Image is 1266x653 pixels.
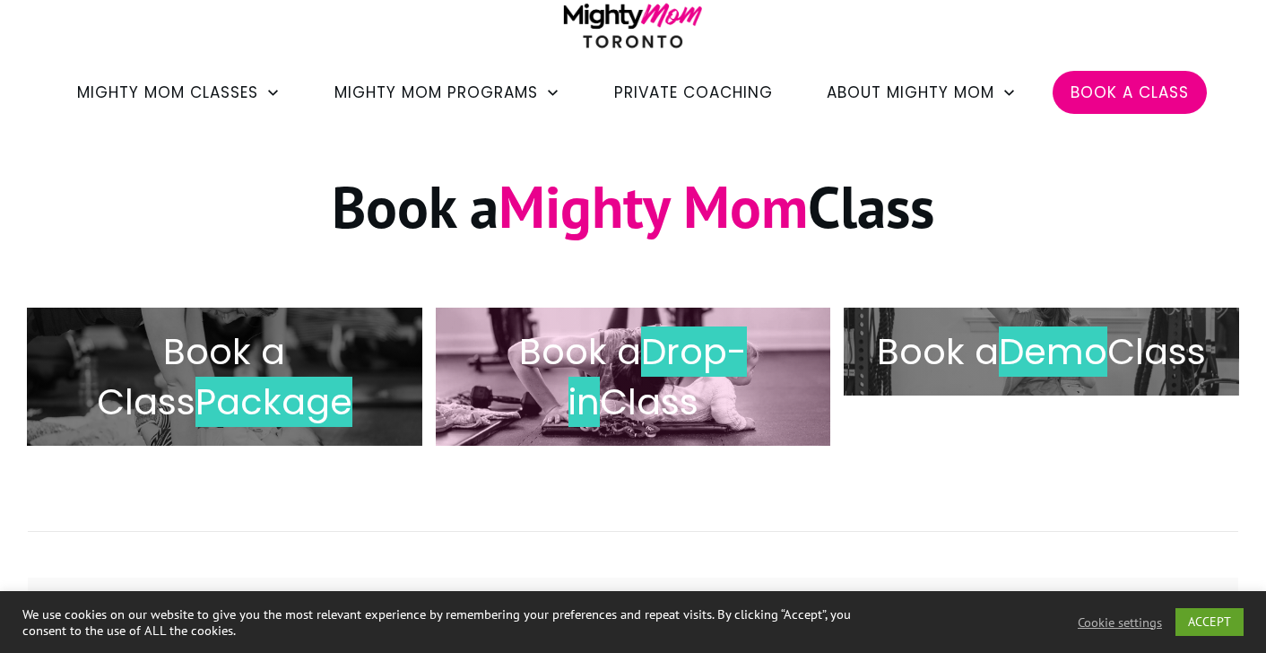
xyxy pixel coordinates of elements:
[499,169,808,244] span: Mighty Mom
[827,77,994,108] span: About Mighty Mom
[614,77,773,108] a: Private Coaching
[455,326,812,427] h2: Book a Class
[877,326,999,377] span: Book a
[1175,608,1244,636] a: ACCEPT
[334,77,538,108] span: Mighty Mom Programs
[334,77,560,108] a: Mighty Mom Programs
[827,77,1017,108] a: About Mighty Mom
[999,326,1107,377] span: Demo
[195,377,352,427] span: Package
[22,606,877,639] div: We use cookies on our website to give you the most relevant experience by remembering your prefer...
[97,326,286,427] span: Book a Class
[28,169,1238,266] h1: Book a Class
[77,77,258,108] span: Mighty Mom Classes
[77,77,281,108] a: Mighty Mom Classes
[1078,614,1162,631] a: Cookie settings
[1071,77,1189,108] a: Book a Class
[1107,326,1206,377] span: Class
[568,326,748,427] span: Drop-in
